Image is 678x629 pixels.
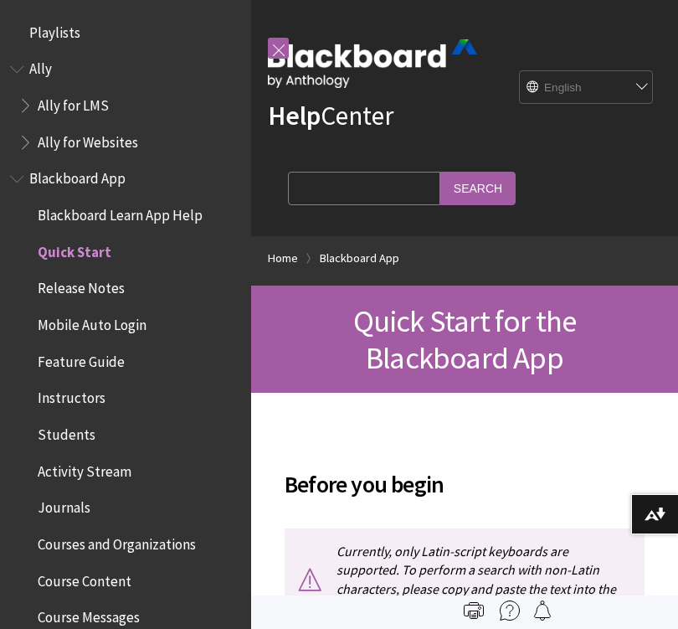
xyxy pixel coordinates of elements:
span: Release Notes [38,275,125,297]
span: Blackboard App [29,165,126,188]
span: Before you begin [285,467,645,502]
img: Blackboard by Anthology [268,39,477,88]
span: Playlists [29,18,80,41]
span: Courses and Organizations [38,530,196,553]
input: Search [440,172,516,204]
span: Course Content [38,567,131,590]
select: Site Language Selector [520,71,654,105]
span: Instructors [38,384,105,407]
span: Ally for LMS [38,91,109,114]
span: Ally for Websites [38,128,138,151]
span: Blackboard Learn App Help [38,201,203,224]
a: HelpCenter [268,99,393,132]
nav: Book outline for Playlists [10,18,241,47]
strong: Help [268,99,321,132]
img: Follow this page [532,601,552,621]
span: Students [38,420,95,443]
span: Feature Guide [38,348,125,370]
span: Quick Start [38,238,111,260]
img: More help [500,601,520,621]
img: Print [464,601,484,621]
a: Home [268,248,298,269]
nav: Book outline for Anthology Ally Help [10,55,241,157]
span: Quick Start for the Blackboard App [353,302,577,377]
span: Journals [38,494,90,517]
span: Mobile Auto Login [38,311,146,333]
span: Ally [29,55,52,78]
span: Course Messages [38,604,140,626]
a: Blackboard App [320,248,399,269]
span: Activity Stream [38,457,131,480]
